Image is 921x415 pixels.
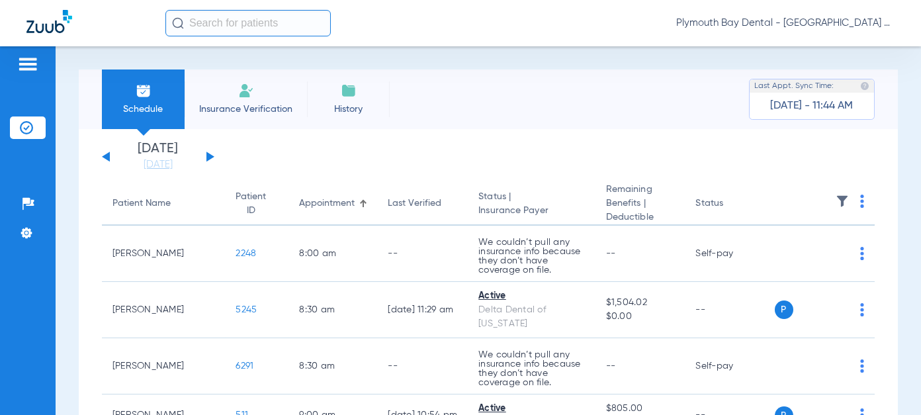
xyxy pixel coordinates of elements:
[685,183,775,226] th: Status
[685,338,775,394] td: Self-pay
[317,103,380,116] span: History
[676,17,895,30] span: Plymouth Bay Dental - [GEOGRAPHIC_DATA] Dental
[595,183,685,226] th: Remaining Benefits |
[860,359,864,373] img: group-dot-blue.svg
[378,282,468,338] td: [DATE] 11:29 AM
[289,282,378,338] td: 8:30 AM
[118,158,198,171] a: [DATE]
[112,197,171,210] div: Patient Name
[341,83,357,99] img: History
[112,103,175,116] span: Schedule
[172,17,184,29] img: Search Icon
[388,197,458,210] div: Last Verified
[238,83,254,99] img: Manual Insurance Verification
[860,81,869,91] img: last sync help info
[102,338,226,394] td: [PERSON_NAME]
[775,300,793,319] span: P
[606,249,616,258] span: --
[468,183,595,226] th: Status |
[26,10,72,33] img: Zuub Logo
[478,238,585,275] p: We couldn’t pull any insurance info because they don’t have coverage on file.
[289,226,378,282] td: 8:00 AM
[606,361,616,371] span: --
[836,195,849,208] img: filter.svg
[771,99,854,113] span: [DATE] - 11:44 AM
[136,83,152,99] img: Schedule
[754,79,834,93] span: Last Appt. Sync Time:
[378,226,468,282] td: --
[478,350,585,387] p: We couldn’t pull any insurance info because they don’t have coverage on file.
[236,190,279,218] div: Patient ID
[860,247,864,260] img: group-dot-blue.svg
[236,190,267,218] div: Patient ID
[118,142,198,171] li: [DATE]
[478,204,585,218] span: Insurance Payer
[289,338,378,394] td: 8:30 AM
[860,195,864,208] img: group-dot-blue.svg
[606,310,675,324] span: $0.00
[606,296,675,310] span: $1,504.02
[388,197,442,210] div: Last Verified
[236,305,257,314] span: 5245
[102,226,226,282] td: [PERSON_NAME]
[606,210,675,224] span: Deductible
[860,303,864,316] img: group-dot-blue.svg
[195,103,297,116] span: Insurance Verification
[17,56,38,72] img: hamburger-icon
[300,197,355,210] div: Appointment
[685,282,775,338] td: --
[102,282,226,338] td: [PERSON_NAME]
[236,249,257,258] span: 2248
[378,338,468,394] td: --
[300,197,367,210] div: Appointment
[165,10,331,36] input: Search for patients
[478,289,585,303] div: Active
[478,303,585,331] div: Delta Dental of [US_STATE]
[112,197,215,210] div: Patient Name
[236,361,254,371] span: 6291
[685,226,775,282] td: Self-pay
